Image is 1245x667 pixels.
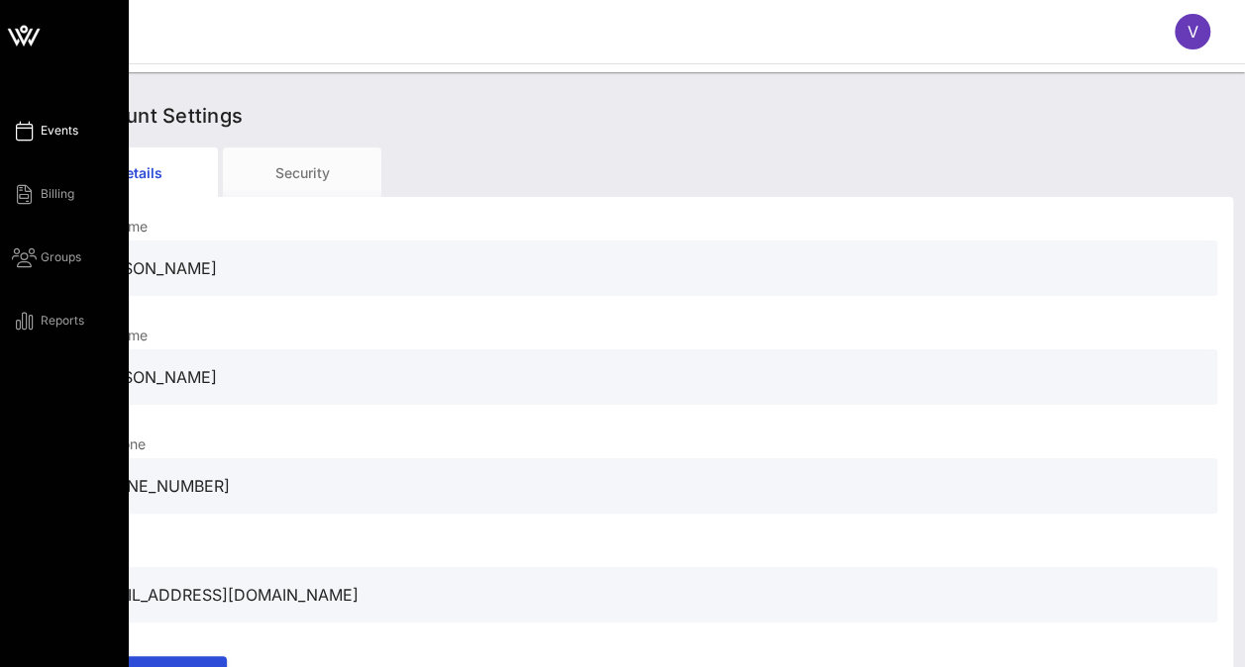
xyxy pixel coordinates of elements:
[41,248,81,266] span: Groups
[59,84,1233,147] div: Account Settings
[75,326,1217,345] p: Last Name
[223,147,381,197] div: Security
[59,147,218,197] div: Details
[12,245,81,269] a: Groups
[1175,14,1210,49] div: V
[75,434,1217,454] p: Cell Phone
[41,185,74,203] span: Billing
[12,309,84,333] a: Reports
[75,543,1217,563] p: Email
[12,119,78,143] a: Events
[41,312,84,330] span: Reports
[12,182,74,206] a: Billing
[75,217,1217,237] p: First Name
[1188,22,1198,42] span: V
[41,122,78,140] span: Events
